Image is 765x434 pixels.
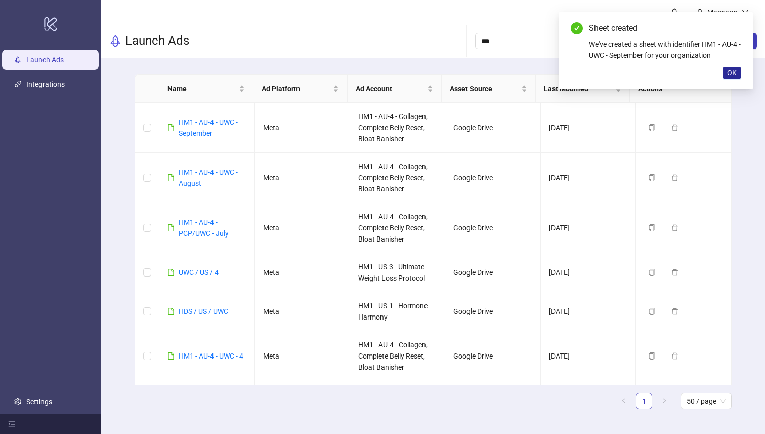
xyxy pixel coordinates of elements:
span: file [167,269,175,276]
span: right [661,398,667,404]
td: [DATE] [541,203,636,253]
button: right [656,393,672,409]
span: left [621,398,627,404]
div: We've created a sheet with identifier HM1 - AU-4 - UWC - September for your organization [589,38,741,61]
span: delete [671,224,678,231]
span: check-circle [571,22,583,34]
a: Close [730,22,741,33]
a: HM1 - AU-4 - UWC - 4 [179,352,243,360]
th: Name [159,75,253,103]
span: file [167,224,175,231]
span: copy [648,124,655,131]
div: Page Size [681,393,732,409]
span: copy [648,224,655,231]
li: 1 [636,393,652,409]
span: file [167,352,175,360]
td: [DATE] [541,381,636,431]
a: HM1 - AU-4 - PCP/UWC - July [179,218,229,238]
li: Next Page [656,393,672,409]
span: user [696,9,703,16]
td: [DATE] [541,292,636,331]
span: Last Modified [544,83,613,94]
td: Meta [255,292,350,331]
span: down [742,9,749,16]
span: delete [671,269,678,276]
td: HM1 - AU-4 - Collagen, Complete Belly Reset, Bloat Banisher [350,153,445,203]
a: HM1 - AU-4 - UWC - August [179,168,238,187]
span: file [167,308,175,315]
a: HM1 - AU-4 - UWC - September [179,118,238,137]
span: copy [648,308,655,315]
td: Google Drive [445,331,540,381]
th: Ad Account [348,75,442,103]
div: Marawan [703,7,742,18]
td: [DATE] [541,103,636,153]
td: Google Drive [445,203,540,253]
td: HM1 - AU-4 - Collagen, Complete Belly Reset, Bloat Banisher [350,381,445,431]
td: Google Drive [445,103,540,153]
span: delete [671,352,678,360]
span: menu-fold [8,420,15,427]
span: copy [648,174,655,181]
span: delete [671,308,678,315]
span: copy [648,269,655,276]
th: Last Modified [536,75,630,103]
th: Asset Source [442,75,536,103]
span: 50 / page [687,393,726,409]
h3: Launch Ads [125,33,189,49]
span: file [167,174,175,181]
td: HM1 - AU-4 - Collagen, Complete Belly Reset, Bloat Banisher [350,331,445,381]
td: HM1 - US-1 - Hormone Harmony [350,292,445,331]
span: OK [727,69,737,77]
td: [DATE] [541,253,636,292]
td: HM1 - US-3 - Ultimate Weight Loss Protocol [350,253,445,292]
td: Meta [255,153,350,203]
td: Meta [255,203,350,253]
span: Ad Account [356,83,425,94]
td: Google Drive [445,253,540,292]
span: delete [671,124,678,131]
td: HM1 - AU-4 - Collagen, Complete Belly Reset, Bloat Banisher [350,103,445,153]
td: [DATE] [541,331,636,381]
span: Asset Source [450,83,519,94]
td: HM1 - AU-4 - Collagen, Complete Belly Reset, Bloat Banisher [350,203,445,253]
span: file [167,124,175,131]
span: copy [648,352,655,360]
a: UWC / US / 4 [179,268,219,277]
td: Meta [255,381,350,431]
span: Ad Platform [262,83,331,94]
th: Ad Platform [253,75,348,103]
td: Google Drive [445,292,540,331]
td: [DATE] [541,153,636,203]
button: left [616,393,632,409]
span: Name [167,83,237,94]
a: Integrations [26,81,65,89]
td: Meta [255,103,350,153]
a: Settings [26,398,52,406]
td: Meta [255,253,350,292]
a: HDS / US / UWC [179,307,228,315]
span: rocket [109,35,121,47]
div: Sheet created [589,22,741,34]
td: Google Drive [445,153,540,203]
a: 1 [636,393,652,409]
a: Launch Ads [26,56,64,64]
span: delete [671,174,678,181]
td: Meta [255,331,350,381]
li: Previous Page [616,393,632,409]
span: bell [671,8,678,15]
td: Google Drive [445,381,540,431]
button: OK [723,67,741,79]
